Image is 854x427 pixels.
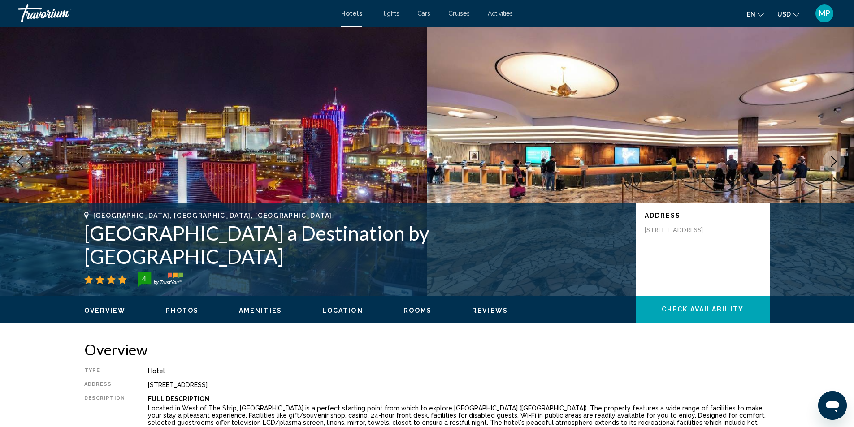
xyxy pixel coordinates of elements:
iframe: Button to launch messaging window [818,391,847,420]
span: [GEOGRAPHIC_DATA], [GEOGRAPHIC_DATA], [GEOGRAPHIC_DATA] [93,212,332,219]
div: Hotel [148,367,770,375]
div: Address [84,381,126,388]
span: en [747,11,755,18]
button: Photos [166,306,199,315]
button: Location [322,306,363,315]
button: Next image [823,150,845,173]
div: Type [84,367,126,375]
button: Change currency [777,8,799,21]
h2: Overview [84,341,770,358]
p: Address [645,212,761,219]
button: Reviews [472,306,508,315]
span: Amenities [239,307,282,314]
button: Amenities [239,306,282,315]
b: Full Description [148,395,209,402]
a: Cars [417,10,430,17]
span: Rooms [403,307,432,314]
span: Check Availability [662,306,744,313]
div: 4 [135,273,153,284]
span: USD [777,11,791,18]
h1: [GEOGRAPHIC_DATA] a Destination by [GEOGRAPHIC_DATA] [84,221,627,268]
a: Flights [380,10,399,17]
span: Overview [84,307,126,314]
button: Rooms [403,306,432,315]
button: User Menu [813,4,836,23]
button: Overview [84,306,126,315]
button: Previous image [9,150,31,173]
a: Cruises [448,10,470,17]
button: Change language [747,8,764,21]
p: [STREET_ADDRESS] [645,226,716,234]
span: MP [819,9,830,18]
span: Reviews [472,307,508,314]
a: Activities [488,10,513,17]
a: Hotels [341,10,362,17]
div: [STREET_ADDRESS] [148,381,770,388]
span: Photos [166,307,199,314]
img: trustyou-badge-hor.svg [138,272,183,287]
a: Travorium [18,4,332,22]
span: Location [322,307,363,314]
button: Check Availability [636,296,770,323]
